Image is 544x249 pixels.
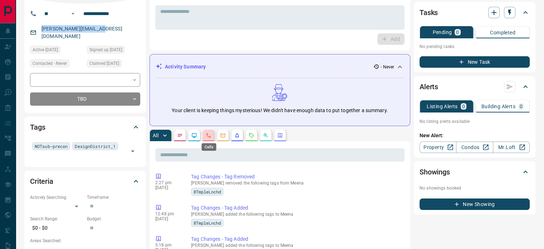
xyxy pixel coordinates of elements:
h2: Criteria [30,176,53,187]
h2: Tags [30,121,45,133]
p: 5:18 pm [155,243,180,248]
svg: Agent Actions [277,133,283,138]
p: 2:27 pm [155,180,180,185]
div: Sun Aug 15 2021 [30,46,83,56]
div: Tags [30,119,140,136]
div: Showings [420,163,530,181]
span: 8TmpleLnchd [193,219,221,226]
p: Building Alerts [481,104,515,109]
div: TBD [30,92,140,106]
span: 8TmpleLnchd [193,188,221,195]
h2: Tasks [420,7,438,18]
span: Contacted - Never [33,60,67,67]
p: Tag Changes - Tag Removed [191,173,402,181]
div: Sun Aug 15 2021 [87,46,140,56]
p: No showings booked [420,185,530,191]
p: Areas Searched: [30,238,140,244]
span: Active [DATE] [33,46,58,53]
p: $0 - $0 [30,222,83,234]
p: Timeframe: [87,194,140,201]
p: [PERSON_NAME] added the following tags to Meena [191,243,402,248]
p: [DATE] [155,185,180,190]
p: Budget: [87,216,140,222]
div: Calls [202,143,216,151]
span: DesignDistrict_1 [75,143,116,150]
div: Activity Summary- Never [156,60,404,73]
p: No pending tasks [420,41,530,52]
span: NOTsub-precon [35,143,68,150]
button: New Task [420,56,530,68]
button: Open [128,146,138,156]
a: Mr.Loft [493,142,530,153]
svg: Emails [220,133,226,138]
p: Actively Searching: [30,194,83,201]
svg: Requests [249,133,254,138]
a: Property [420,142,456,153]
svg: Opportunities [263,133,269,138]
span: Claimed [DATE] [89,60,119,67]
svg: Calls [206,133,211,138]
p: Your client is keeping things mysterious! We didn't have enough data to put together a summary. [172,107,388,114]
p: 12:48 pm [155,211,180,216]
p: 0 [520,104,523,109]
div: Alerts [420,78,530,95]
p: Search Range: [30,216,83,222]
svg: Notes [177,133,183,138]
p: 0 [456,30,459,35]
p: Listing Alerts [427,104,458,109]
p: - Never [381,64,394,70]
h2: Alerts [420,81,438,92]
svg: Listing Alerts [234,133,240,138]
p: Pending [432,30,452,35]
p: No listing alerts available [420,118,530,125]
h2: Showings [420,166,450,178]
div: Tasks [420,4,530,21]
p: All [153,133,158,138]
p: Completed [490,30,515,35]
p: Activity Summary [165,63,206,71]
div: Sun Aug 15 2021 [87,59,140,70]
div: Criteria [30,173,140,190]
span: Signed up [DATE] [89,46,122,53]
p: New Alert: [420,132,530,139]
p: [DATE] [155,216,180,221]
svg: Lead Browsing Activity [191,133,197,138]
button: New Showing [420,198,530,210]
a: [PERSON_NAME][EMAIL_ADDRESS][DOMAIN_NAME] [41,26,122,39]
p: [PERSON_NAME] removed the following tags from Meena [191,181,402,186]
p: Tag Changes - Tag Added [191,204,402,212]
p: 0 [462,104,465,109]
p: [PERSON_NAME] added the following tags to Meena [191,212,402,217]
button: Open [69,9,77,18]
p: Tag Changes - Tag Added [191,235,402,243]
a: Condos [456,142,493,153]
